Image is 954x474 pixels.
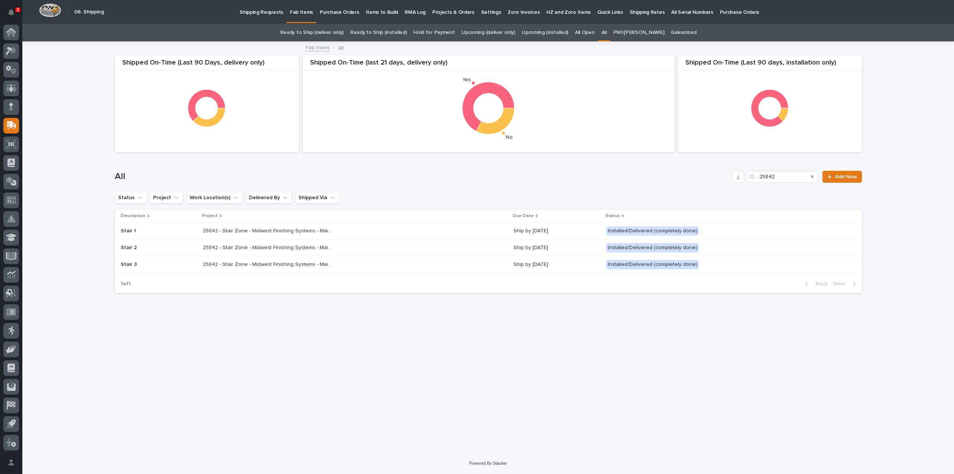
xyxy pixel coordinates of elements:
[747,171,818,183] input: Search
[613,24,664,41] a: PWI/[PERSON_NAME]
[822,171,862,183] a: Add New
[678,59,862,71] div: Shipped On-Time (Last 90 days, installation only)
[606,260,699,269] div: Installed/Delivered (completely done)
[461,24,515,41] a: Upcoming (deliver only)
[115,59,299,71] div: Shipped On-Time (Last 90 Days, delivery only)
[74,9,104,15] h2: 06. Shipping
[514,245,600,251] p: Ship by [DATE]
[338,43,344,51] p: All
[833,280,850,287] span: Next
[575,24,595,41] a: All Open
[121,212,145,220] p: Description
[506,135,513,140] text: No
[115,256,862,273] tr: Stair 325842 - Stair Zone - Midwest Finishing Systems - Maintenance Stairs25842 - Stair Zone - Mi...
[671,24,696,41] a: Galvanized
[601,24,607,41] a: All
[514,261,600,268] p: Ship by [DATE]
[295,192,339,204] button: Shipped Via
[115,239,862,256] tr: Stair 225842 - Stair Zone - Midwest Finishing Systems - Maintenance Stairs25842 - Stair Zone - Mi...
[121,228,197,234] p: Stair 1
[469,461,507,465] a: Powered By Stacker
[115,223,862,239] tr: Stair 125842 - Stair Zone - Midwest Finishing Systems - Maintenance Stairs25842 - Stair Zone - Mi...
[115,275,137,293] p: 1 of 1
[606,243,699,252] div: Installed/Delivered (completely done)
[39,3,61,17] img: Workspace Logo
[514,228,600,234] p: Ship by [DATE]
[830,280,862,287] button: Next
[303,59,675,71] div: Shipped On-Time (last 21 days, delivery only)
[606,212,620,220] p: Status
[522,24,568,41] a: Upcoming (installed)
[115,192,147,204] button: Status
[121,245,197,251] p: Stair 2
[186,192,243,204] button: Work Location(s)
[606,226,699,236] div: Installed/Delivered (completely done)
[203,260,335,268] p: 25842 - Stair Zone - Midwest Finishing Systems - Maintenance Stairs
[121,261,197,268] p: Stair 3
[350,24,407,41] a: Ready to Ship (installed)
[280,24,344,41] a: Ready to Ship (deliver only)
[835,174,857,179] span: Add New
[306,43,330,51] a: Fab Items
[9,9,19,21] div: Notifications3
[202,212,218,220] p: Project
[811,280,827,287] span: Back
[150,192,183,204] button: Project
[799,280,830,287] button: Back
[513,212,534,220] p: Due Date
[413,24,455,41] a: Hold for Payment
[115,171,730,182] h1: All
[462,77,471,82] text: Yes
[246,192,292,204] button: Delivered By
[203,243,335,251] p: 25842 - Stair Zone - Midwest Finishing Systems - Maintenance Stairs
[3,4,19,20] button: Notifications
[203,226,335,234] p: 25842 - Stair Zone - Midwest Finishing Systems - Maintenance Stairs
[16,7,19,12] p: 3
